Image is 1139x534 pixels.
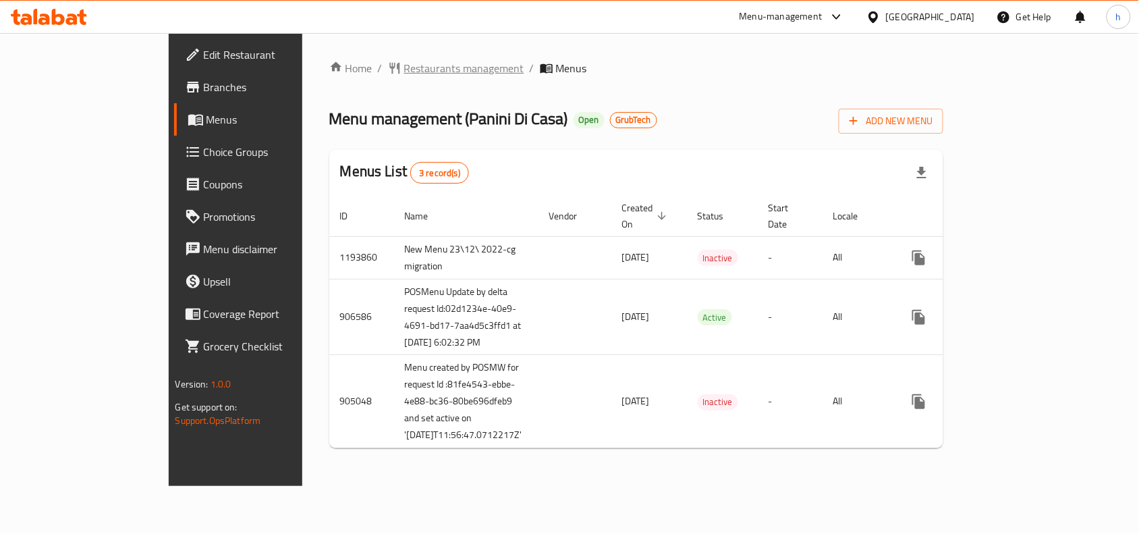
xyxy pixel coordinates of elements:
[903,242,935,274] button: more
[839,109,943,134] button: Add New Menu
[622,392,650,410] span: [DATE]
[204,338,348,354] span: Grocery Checklist
[329,196,1043,449] table: enhanced table
[758,236,823,279] td: -
[204,273,348,290] span: Upsell
[329,60,944,76] nav: breadcrumb
[698,309,732,325] div: Active
[204,176,348,192] span: Coupons
[174,233,359,265] a: Menu disclaimer
[574,112,605,128] div: Open
[892,196,1043,237] th: Actions
[935,301,968,333] button: Change Status
[175,375,209,393] span: Version:
[175,398,238,416] span: Get support on:
[394,355,538,448] td: Menu created by POSMW for request Id :81fe4543-ebbe-4e88-bc36-80be696dfeb9 and set active on '[DA...
[823,236,892,279] td: All
[698,250,738,266] span: Inactive
[329,279,394,355] td: 906586
[549,208,595,224] span: Vendor
[204,306,348,322] span: Coverage Report
[411,167,468,180] span: 3 record(s)
[405,208,446,224] span: Name
[850,113,933,130] span: Add New Menu
[174,71,359,103] a: Branches
[698,208,742,224] span: Status
[622,200,671,232] span: Created On
[404,60,524,76] span: Restaurants management
[204,241,348,257] span: Menu disclaimer
[903,301,935,333] button: more
[206,111,348,128] span: Menus
[394,236,538,279] td: New Menu 23\12\ 2022-cg migration
[204,79,348,95] span: Branches
[823,355,892,448] td: All
[174,330,359,363] a: Grocery Checklist
[329,236,394,279] td: 1193860
[1116,9,1121,24] span: h
[886,9,975,24] div: [GEOGRAPHIC_DATA]
[906,157,938,189] div: Export file
[174,38,359,71] a: Edit Restaurant
[556,60,587,76] span: Menus
[174,103,359,136] a: Menus
[340,161,469,184] h2: Menus List
[175,412,261,429] a: Support.OpsPlatform
[530,60,534,76] li: /
[935,385,968,418] button: Change Status
[769,200,806,232] span: Start Date
[204,47,348,63] span: Edit Restaurant
[574,114,605,126] span: Open
[823,279,892,355] td: All
[740,9,823,25] div: Menu-management
[329,355,394,448] td: 905048
[622,248,650,266] span: [DATE]
[410,162,469,184] div: Total records count
[622,308,650,325] span: [DATE]
[758,279,823,355] td: -
[935,242,968,274] button: Change Status
[174,201,359,233] a: Promotions
[174,136,359,168] a: Choice Groups
[378,60,383,76] li: /
[758,355,823,448] td: -
[340,208,366,224] span: ID
[204,209,348,225] span: Promotions
[211,375,231,393] span: 1.0.0
[174,298,359,330] a: Coverage Report
[204,144,348,160] span: Choice Groups
[394,279,538,355] td: POSMenu Update by delta request Id:02d1234e-40e9-4691-bd17-7aa4d5c3ffd1 at [DATE] 6:02:32 PM
[611,114,657,126] span: GrubTech
[329,103,568,134] span: Menu management ( Panini Di Casa )
[698,310,732,325] span: Active
[903,385,935,418] button: more
[698,394,738,410] span: Inactive
[833,208,876,224] span: Locale
[388,60,524,76] a: Restaurants management
[174,265,359,298] a: Upsell
[174,168,359,201] a: Coupons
